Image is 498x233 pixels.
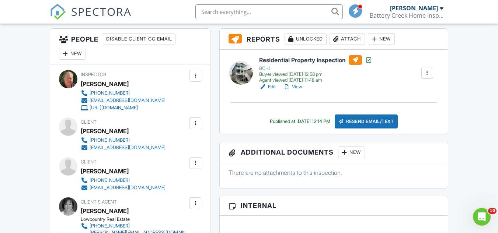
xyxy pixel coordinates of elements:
a: [URL][DOMAIN_NAME] [81,104,166,112]
a: [EMAIL_ADDRESS][DOMAIN_NAME] [81,184,166,191]
div: Attach [330,33,365,45]
a: [PHONE_NUMBER] [81,137,166,144]
a: [EMAIL_ADDRESS][DOMAIN_NAME] [81,144,166,151]
a: [PHONE_NUMBER] [81,222,188,230]
div: Agent viewed [DATE] 11:48 am [259,77,372,83]
div: Resend Email/Text [335,114,398,128]
a: [PHONE_NUMBER] [81,89,166,97]
div: [PERSON_NAME] [81,126,129,137]
div: [URL][DOMAIN_NAME] [90,105,138,111]
div: New [368,33,395,45]
div: Disable Client CC Email [103,33,175,45]
div: Published at [DATE] 12:14 PM [270,119,330,124]
a: SPECTORA [50,10,132,25]
span: SPECTORA [71,4,132,19]
div: BCHI [259,66,372,71]
div: [EMAIL_ADDRESS][DOMAIN_NAME] [90,98,166,103]
div: New [338,146,365,158]
div: [EMAIL_ADDRESS][DOMAIN_NAME] [90,145,166,151]
iframe: Intercom live chat [473,208,491,226]
input: Search everything... [195,4,343,19]
div: Buyer viewed [DATE] 12:58 pm [259,71,372,77]
div: [PHONE_NUMBER] [90,137,130,143]
div: [EMAIL_ADDRESS][DOMAIN_NAME] [90,185,166,191]
a: Edit [259,83,276,91]
div: [PERSON_NAME] [81,166,129,177]
a: View [283,83,302,91]
span: Inspector [81,72,106,77]
span: Client [81,159,97,165]
a: Residential Property Inspection BCHI Buyer viewed [DATE] 12:58 pm Agent viewed [DATE] 11:48 am [259,55,372,83]
div: New [59,48,86,60]
a: [PHONE_NUMBER] [81,177,166,184]
h3: Internal [220,196,447,215]
div: [PHONE_NUMBER] [90,177,130,183]
img: The Best Home Inspection Software - Spectora [50,4,66,20]
div: [PERSON_NAME] [390,4,438,12]
h3: People [50,29,210,64]
div: [PHONE_NUMBER] [90,90,130,96]
div: [PERSON_NAME] [81,78,129,89]
span: 10 [488,208,497,214]
a: [EMAIL_ADDRESS][DOMAIN_NAME] [81,97,166,104]
h3: Reports [220,29,447,50]
div: Unlocked [285,33,327,45]
div: Battery Creek Home Inspections, LLC [370,12,443,19]
h6: Residential Property Inspection [259,55,372,65]
h3: Additional Documents [220,142,447,163]
a: [PERSON_NAME] [81,205,129,216]
div: [PHONE_NUMBER] [90,223,130,229]
p: There are no attachments to this inspection. [229,169,439,177]
div: Lowcountry Real Estate [81,216,194,222]
span: Client [81,119,97,125]
span: Client's Agent [81,199,117,205]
